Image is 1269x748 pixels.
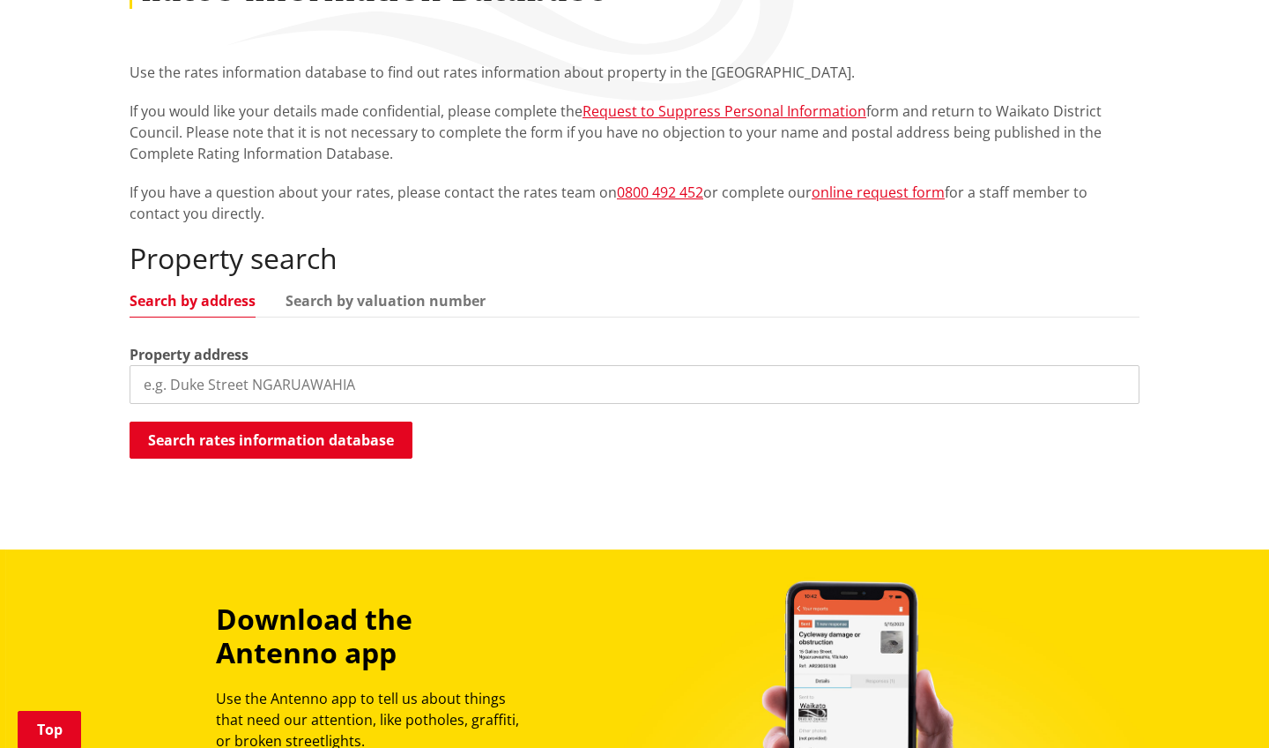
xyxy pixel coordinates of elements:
a: Search by address [130,294,256,308]
a: Request to Suppress Personal Information [583,101,866,121]
iframe: Messenger Launcher [1188,674,1251,737]
button: Search rates information database [130,422,412,459]
input: e.g. Duke Street NGARUAWAHIA [130,365,1139,404]
p: Use the rates information database to find out rates information about property in the [GEOGRAPHI... [130,62,1139,83]
a: online request form [812,183,945,202]
a: Search by valuation number [286,294,486,308]
p: If you have a question about your rates, please contact the rates team on or complete our for a s... [130,182,1139,224]
a: 0800 492 452 [617,183,703,202]
h2: Property search [130,242,1139,275]
label: Property address [130,344,249,365]
a: Top [18,711,81,748]
p: If you would like your details made confidential, please complete the form and return to Waikato ... [130,101,1139,164]
h3: Download the Antenno app [216,602,535,670]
